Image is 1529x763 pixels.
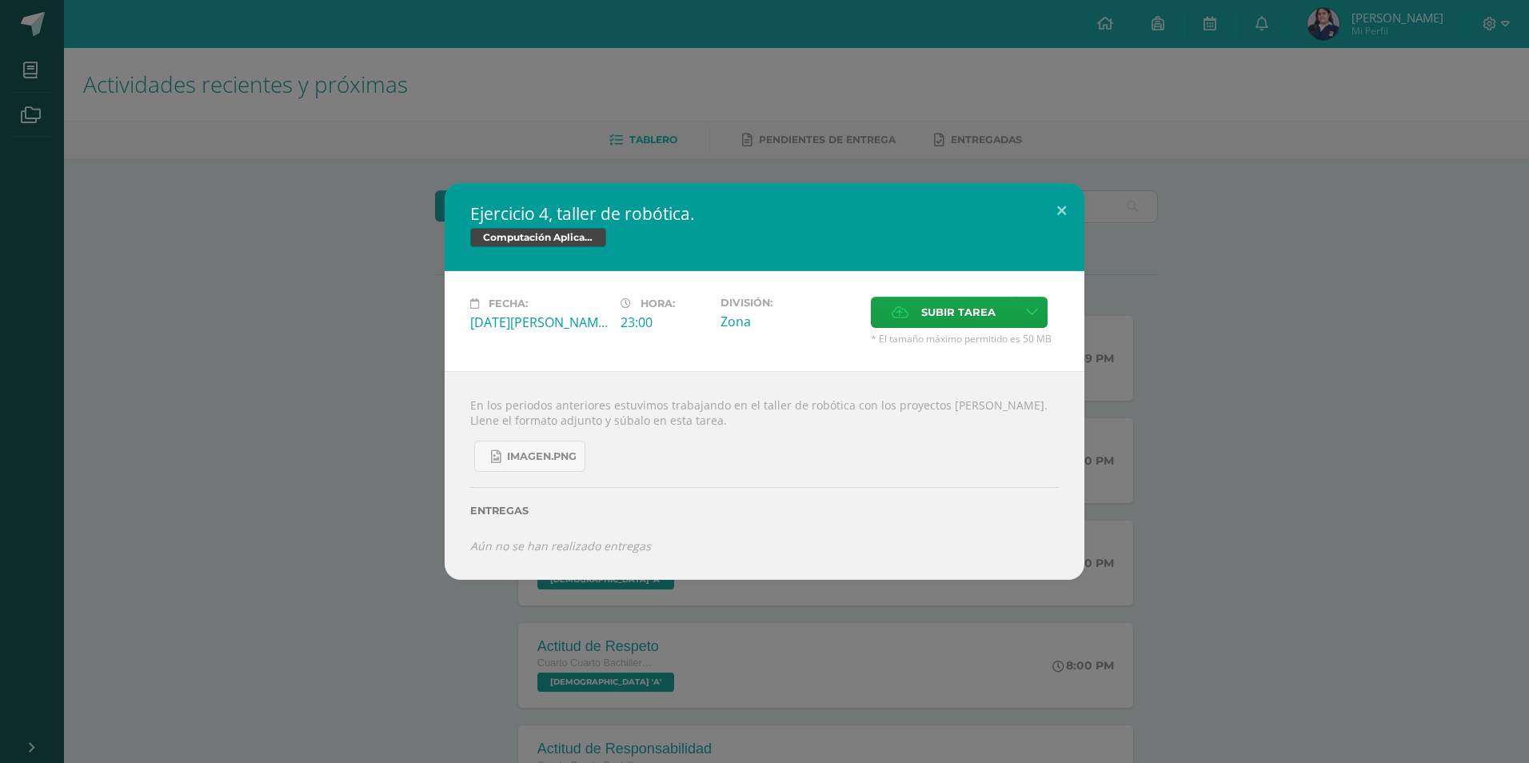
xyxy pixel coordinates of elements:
[470,314,608,331] div: [DATE][PERSON_NAME]
[489,298,528,310] span: Fecha:
[721,297,858,309] label: División:
[921,298,996,327] span: Subir tarea
[721,313,858,330] div: Zona
[507,450,577,463] span: imagen.png
[474,441,585,472] a: imagen.png
[1039,183,1084,238] button: Close (Esc)
[621,314,708,331] div: 23:00
[470,202,1059,225] h2: Ejercicio 4, taller de robótica.
[470,505,1059,517] label: Entregas
[641,298,675,310] span: Hora:
[470,538,651,553] i: Aún no se han realizado entregas
[445,371,1084,579] div: En los periodos anteriores estuvimos trabajando en el taller de robótica con los proyectos [PERSO...
[871,332,1059,346] span: * El tamaño máximo permitido es 50 MB
[470,228,606,247] span: Computación Aplicada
